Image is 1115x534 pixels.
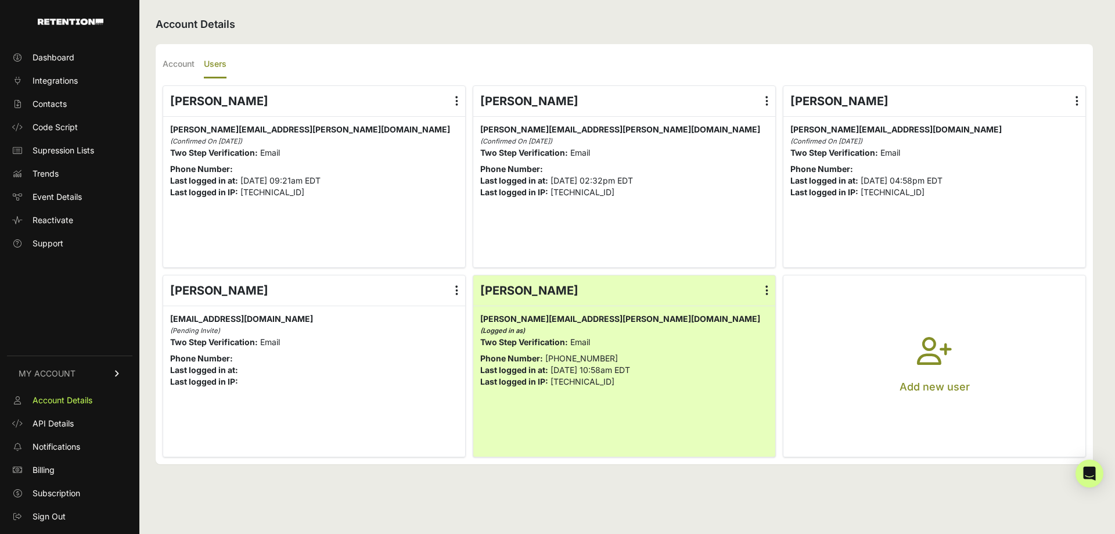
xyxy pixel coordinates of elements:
[33,145,94,156] span: Supression Lists
[570,148,590,157] span: Email
[19,368,75,379] span: MY ACCOUNT
[204,51,226,78] label: Users
[880,148,900,157] span: Email
[170,377,238,386] strong: Last logged in IP:
[170,314,313,324] span: [EMAIL_ADDRESS][DOMAIN_NAME]
[33,75,78,87] span: Integrations
[7,118,132,137] a: Code Script
[7,71,132,90] a: Integrations
[790,175,858,185] strong: Last logged in at:
[551,365,630,375] span: [DATE] 10:58am EDT
[260,148,280,157] span: Email
[260,337,280,347] span: Email
[790,137,862,145] i: (Confirmed On [DATE])
[33,441,80,453] span: Notifications
[861,175,943,185] span: [DATE] 04:58pm EDT
[480,353,543,363] strong: Phone Number:
[7,484,132,503] a: Subscription
[551,187,614,197] span: [TECHNICAL_ID]
[7,356,132,391] a: MY ACCOUNT
[783,275,1085,457] button: Add new user
[790,187,858,197] strong: Last logged in IP:
[33,395,92,406] span: Account Details
[480,148,568,157] strong: Two Step Verification:
[1076,460,1103,488] div: Open Intercom Messenger
[33,98,67,110] span: Contacts
[7,438,132,456] a: Notifications
[240,175,321,185] span: [DATE] 09:21am EDT
[170,337,258,347] strong: Two Step Verification:
[7,95,132,113] a: Contacts
[7,391,132,410] a: Account Details
[163,86,465,116] div: [PERSON_NAME]
[170,175,238,185] strong: Last logged in at:
[170,137,242,145] i: (Confirmed On [DATE])
[33,214,73,226] span: Reactivate
[861,187,925,197] span: [TECHNICAL_ID]
[473,275,775,306] div: [PERSON_NAME]
[480,164,543,174] strong: Phone Number:
[33,121,78,133] span: Code Script
[480,124,760,134] span: [PERSON_NAME][EMAIL_ADDRESS][PERSON_NAME][DOMAIN_NAME]
[790,148,878,157] strong: Two Step Verification:
[790,124,1002,134] span: [PERSON_NAME][EMAIL_ADDRESS][DOMAIN_NAME]
[7,188,132,206] a: Event Details
[480,187,548,197] strong: Last logged in IP:
[170,124,450,134] span: [PERSON_NAME][EMAIL_ADDRESS][PERSON_NAME][DOMAIN_NAME]
[240,187,304,197] span: [TECHNICAL_ID]
[170,164,233,174] strong: Phone Number:
[156,16,1093,33] h2: Account Details
[7,414,132,433] a: API Details
[170,148,258,157] strong: Two Step Verification:
[551,377,614,386] span: [TECHNICAL_ID]
[7,461,132,479] a: Billing
[33,418,74,429] span: API Details
[33,191,82,203] span: Event Details
[7,48,132,67] a: Dashboard
[7,141,132,160] a: Supression Lists
[33,168,59,180] span: Trends
[480,327,525,335] i: (Logged in as)
[480,337,568,347] strong: Two Step Verification:
[480,377,548,386] strong: Last logged in IP:
[33,238,63,249] span: Support
[38,19,103,25] img: Retention.com
[480,175,548,185] strong: Last logged in at:
[163,51,195,78] label: Account
[33,52,74,63] span: Dashboard
[170,365,238,375] strong: Last logged in at:
[7,211,132,230] a: Reactivate
[480,137,552,145] i: (Confirmed On [DATE])
[900,379,970,395] p: Add new user
[170,327,220,335] i: (Pending Invite)
[570,337,590,347] span: Email
[790,164,853,174] strong: Phone Number:
[473,86,775,116] div: [PERSON_NAME]
[480,314,760,324] span: [PERSON_NAME][EMAIL_ADDRESS][PERSON_NAME][DOMAIN_NAME]
[33,464,55,476] span: Billing
[551,175,633,185] span: [DATE] 02:32pm EDT
[33,511,66,522] span: Sign Out
[545,353,618,363] span: [PHONE_NUMBER]
[170,353,233,363] strong: Phone Number:
[480,365,548,375] strong: Last logged in at:
[163,275,465,306] div: [PERSON_NAME]
[783,86,1085,116] div: [PERSON_NAME]
[7,164,132,183] a: Trends
[33,488,80,499] span: Subscription
[7,234,132,253] a: Support
[170,187,238,197] strong: Last logged in IP:
[7,507,132,526] a: Sign Out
